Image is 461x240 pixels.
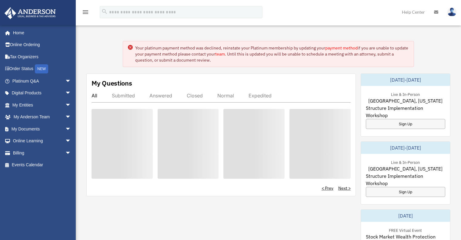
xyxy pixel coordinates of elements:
[135,45,409,63] div: Your platinum payment method was declined, reinstate your Platinum membership by updating your if...
[338,185,351,191] a: Next >
[361,74,450,86] div: [DATE]-[DATE]
[366,119,445,129] a: Sign Up
[35,64,48,73] div: NEW
[366,172,445,187] span: Structure Implementation Workshop
[386,91,425,97] div: Live & In-Person
[3,7,58,19] img: Anderson Advisors Platinum Portal
[368,97,443,104] span: [GEOGRAPHIC_DATA], [US_STATE]
[4,159,80,171] a: Events Calendar
[65,87,77,100] span: arrow_drop_down
[4,123,80,135] a: My Documentsarrow_drop_down
[92,93,97,99] div: All
[65,123,77,135] span: arrow_drop_down
[65,75,77,87] span: arrow_drop_down
[65,99,77,111] span: arrow_drop_down
[325,45,358,51] a: payment method
[361,210,450,222] div: [DATE]
[4,87,80,99] a: Digital Productsarrow_drop_down
[249,93,272,99] div: Expedited
[361,142,450,154] div: [DATE]-[DATE]
[187,93,203,99] div: Closed
[65,147,77,159] span: arrow_drop_down
[4,75,80,87] a: Platinum Q&Aarrow_drop_down
[366,187,445,197] a: Sign Up
[4,111,80,123] a: My Anderson Teamarrow_drop_down
[82,8,89,16] i: menu
[322,185,333,191] a: < Prev
[368,165,443,172] span: [GEOGRAPHIC_DATA], [US_STATE]
[4,27,77,39] a: Home
[149,93,172,99] div: Answered
[215,51,225,57] a: team
[217,93,234,99] div: Normal
[101,8,108,15] i: search
[65,111,77,123] span: arrow_drop_down
[447,8,456,16] img: User Pic
[384,227,427,233] div: FREE Virtual Event
[65,135,77,147] span: arrow_drop_down
[4,63,80,75] a: Order StatusNEW
[82,11,89,16] a: menu
[4,39,80,51] a: Online Ordering
[386,159,425,165] div: Live & In-Person
[4,147,80,159] a: Billingarrow_drop_down
[4,135,80,147] a: Online Learningarrow_drop_down
[112,93,135,99] div: Submitted
[92,79,132,88] div: My Questions
[4,99,80,111] a: My Entitiesarrow_drop_down
[4,51,80,63] a: Tax Organizers
[366,104,445,119] span: Structure Implementation Workshop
